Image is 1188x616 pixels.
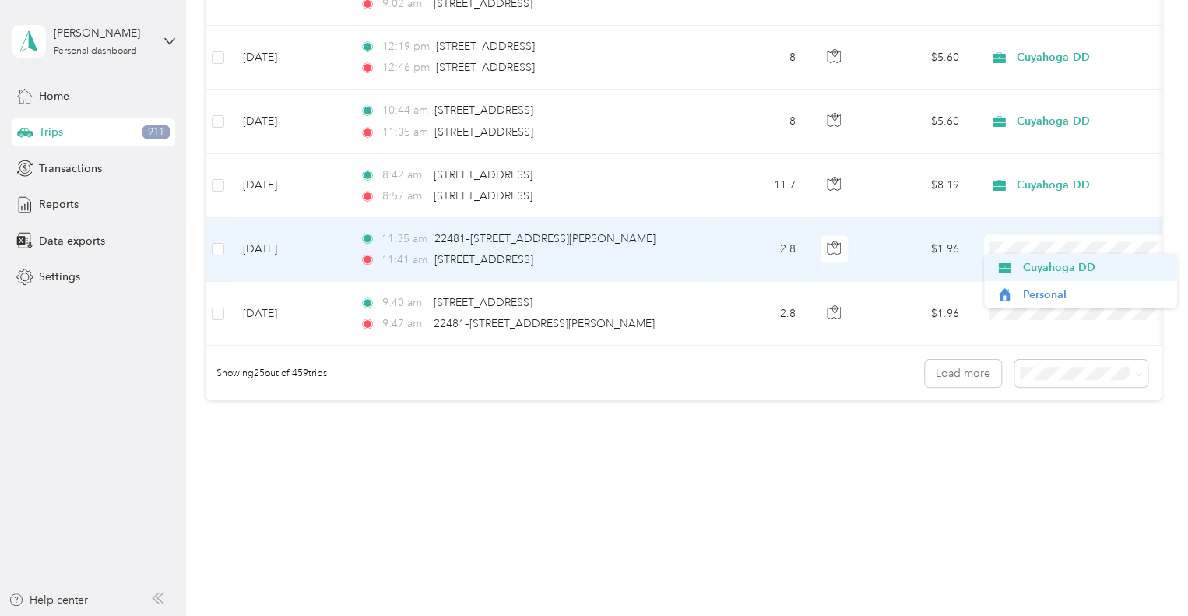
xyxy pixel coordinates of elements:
span: 22481–[STREET_ADDRESS][PERSON_NAME] [434,232,656,245]
iframe: Everlance-gr Chat Button Frame [1101,529,1188,616]
td: 11.7 [705,154,808,218]
span: 911 [142,125,170,139]
span: Trips [39,124,63,140]
td: [DATE] [230,154,347,218]
td: [DATE] [230,90,347,153]
td: $5.60 [863,90,972,153]
div: [PERSON_NAME] [54,25,151,41]
span: Cuyahoga DD [1017,49,1159,66]
span: Showing 25 out of 459 trips [206,367,327,381]
span: 11:41 am [381,252,427,269]
span: Transactions [39,160,102,177]
span: Cuyahoga DD [1017,177,1159,194]
button: Help center [9,592,88,608]
span: [STREET_ADDRESS] [436,61,535,74]
td: $1.96 [863,218,972,282]
span: Data exports [39,233,105,249]
span: Cuyahoga DD [1022,259,1166,276]
span: Personal [1022,287,1166,303]
span: 22481–[STREET_ADDRESS][PERSON_NAME] [434,317,655,330]
td: [DATE] [230,26,347,90]
td: 8 [705,26,808,90]
td: 2.8 [705,282,808,346]
span: 11:05 am [381,124,427,141]
span: Home [39,88,69,104]
span: [STREET_ADDRESS] [436,40,535,53]
span: 9:40 am [381,294,426,312]
td: [DATE] [230,218,347,282]
div: Personal dashboard [54,47,137,56]
td: $5.60 [863,26,972,90]
td: 8 [705,90,808,153]
span: Settings [39,269,80,285]
span: 12:46 pm [381,59,429,76]
span: Reports [39,196,79,213]
span: [STREET_ADDRESS] [434,189,532,202]
span: Cuyahoga DD [1017,113,1159,130]
td: 2.8 [705,218,808,282]
span: 12:19 pm [381,38,429,55]
span: 10:44 am [381,102,427,119]
span: 9:47 am [381,315,426,333]
span: [STREET_ADDRESS] [434,168,532,181]
td: $8.19 [863,154,972,218]
button: Load more [925,360,1001,387]
td: [DATE] [230,282,347,346]
span: 8:42 am [381,167,426,184]
span: 8:57 am [381,188,426,205]
span: [STREET_ADDRESS] [434,104,533,117]
span: [STREET_ADDRESS] [434,253,533,266]
span: 11:35 am [381,231,427,248]
td: $1.96 [863,282,972,346]
span: [STREET_ADDRESS] [434,296,532,309]
span: [STREET_ADDRESS] [434,125,533,139]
